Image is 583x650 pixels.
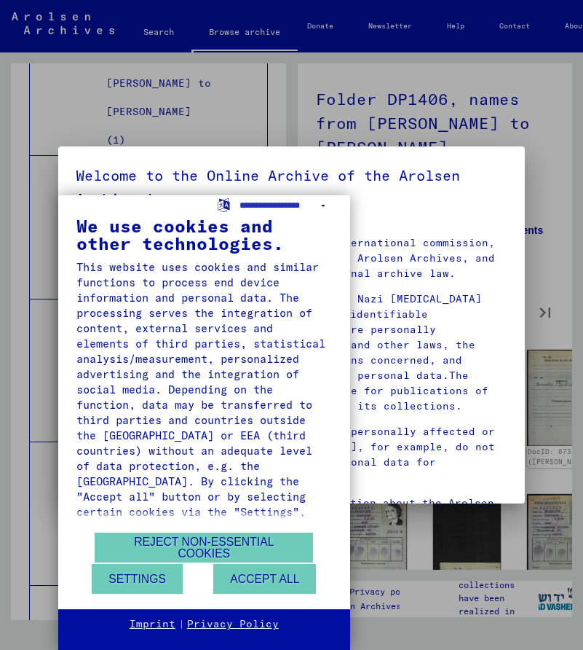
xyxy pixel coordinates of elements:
a: Imprint [130,617,175,632]
div: We use cookies and other technologies. [76,217,332,252]
button: Accept all [213,564,316,594]
button: Reject non-essential cookies [95,533,313,563]
a: Privacy Policy [187,617,279,632]
button: Settings [92,564,183,594]
div: This website uses cookies and similar functions to process end device information and personal da... [76,259,332,596]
